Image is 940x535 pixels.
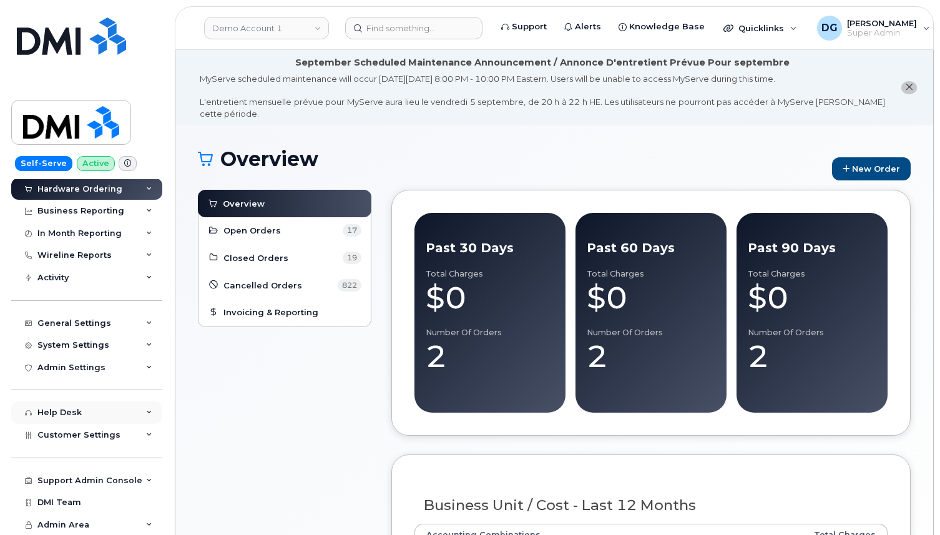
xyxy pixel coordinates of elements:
a: Closed Orders 19 [208,250,361,265]
a: Cancelled Orders 822 [208,278,361,293]
span: Overview [223,198,265,210]
div: 2 [748,338,876,375]
div: $0 [587,279,715,317]
h1: Overview [198,148,826,170]
h3: Business Unit / Cost - Last 12 Months [424,498,879,513]
a: Overview [207,196,362,211]
span: 822 [338,279,361,292]
span: 19 [343,252,361,264]
div: MyServe scheduled maintenance will occur [DATE][DATE] 8:00 PM - 10:00 PM Eastern. Users will be u... [200,73,885,119]
a: Open Orders 17 [208,223,361,238]
div: Total Charges [587,269,715,279]
div: September Scheduled Maintenance Announcement / Annonce D'entretient Prévue Pour septembre [295,56,790,69]
a: New Order [832,157,911,180]
div: $0 [748,279,876,317]
span: Cancelled Orders [223,280,302,292]
div: Total Charges [426,269,554,279]
div: Number of Orders [748,328,876,338]
a: Invoicing & Reporting [208,305,361,320]
div: Past 30 Days [426,239,554,257]
div: Past 90 Days [748,239,876,257]
div: 2 [426,338,554,375]
div: $0 [426,279,554,317]
div: Past 60 Days [587,239,715,257]
div: 2 [587,338,715,375]
span: Open Orders [223,225,281,237]
span: Closed Orders [223,252,288,264]
span: 17 [343,224,361,237]
span: Invoicing & Reporting [223,307,318,318]
div: Number of Orders [587,328,715,338]
button: close notification [901,81,917,94]
div: Total Charges [748,269,876,279]
div: Number of Orders [426,328,554,338]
